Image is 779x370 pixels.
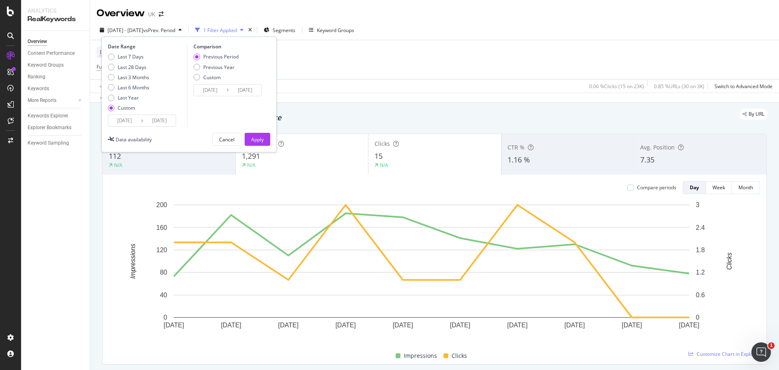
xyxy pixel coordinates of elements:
div: times [247,26,254,34]
div: Month [738,184,753,191]
div: Previous Period [203,53,239,60]
text: 0 [164,314,167,321]
div: Keyword Groups [317,27,354,34]
a: Keyword Sampling [28,139,84,147]
a: Overview [28,37,84,46]
div: Date Range [108,43,185,50]
button: Week [706,181,732,194]
button: [DATE] - [DATE]vsPrev. Period [97,24,185,37]
text: [DATE] [507,322,527,329]
div: Switch to Advanced Mode [714,83,773,90]
button: 1 Filter Applied [192,24,247,37]
div: Last 3 Months [118,74,149,81]
div: Analytics [28,6,83,15]
text: 3 [696,201,699,208]
span: Customize Chart in Explorer [697,351,760,357]
div: Custom [108,104,149,111]
input: Start Date [108,115,141,126]
div: More Reports [28,96,56,105]
div: Keywords [28,84,49,93]
input: End Date [143,115,176,126]
text: 40 [160,292,167,299]
div: Overview [97,6,145,20]
text: 1.2 [696,269,705,276]
span: 15 [374,151,383,161]
svg: A chart. [109,201,754,342]
div: 1 Filter Applied [203,27,237,34]
div: arrow-right-arrow-left [159,11,164,17]
div: Previous Year [203,64,235,71]
button: Day [683,181,706,194]
div: Cancel [219,136,235,143]
div: Last 7 Days [118,53,144,60]
button: Switch to Advanced Mode [711,80,773,93]
span: 1.16 % [508,155,530,164]
div: Last Year [118,94,139,101]
input: End Date [229,84,261,96]
button: Keyword Groups [306,24,357,37]
a: Keyword Groups [28,61,84,69]
button: Apply [97,80,120,93]
span: 7.35 [640,155,654,164]
div: Data availability [116,136,152,143]
div: N/A [380,162,388,169]
span: CTR % [508,143,525,151]
div: N/A [247,162,256,169]
text: [DATE] [564,322,585,329]
div: Explorer Bookmarks [28,123,71,132]
div: Overview [28,37,47,46]
text: [DATE] [336,322,356,329]
text: 200 [156,201,167,208]
span: By URL [749,112,764,117]
button: Segments [260,24,299,37]
div: 0.06 % Clicks ( 15 on 23K ) [589,83,644,90]
div: Last 7 Days [108,53,149,60]
div: 0.85 % URLs ( 30 on 3K ) [654,83,704,90]
input: Start Date [194,84,226,96]
div: Custom [194,74,239,81]
text: 2.4 [696,224,705,231]
span: Full URL [97,63,114,70]
button: Cancel [212,133,241,146]
div: Last 28 Days [108,64,149,71]
iframe: Intercom live chat [751,342,771,362]
span: Impressions [404,351,437,361]
div: Day [690,184,699,191]
div: Week [712,184,725,191]
span: vs Prev. Period [143,27,175,34]
span: Segments [273,27,295,34]
div: Previous Period [194,53,239,60]
text: [DATE] [450,322,470,329]
text: 160 [156,224,167,231]
text: 80 [160,269,167,276]
div: Last 3 Months [108,74,149,81]
text: [DATE] [221,322,241,329]
div: Compare periods [637,184,676,191]
span: 112 [109,151,121,161]
div: Custom [118,104,135,111]
a: Customize Chart in Explorer [689,351,760,357]
a: Explorer Bookmarks [28,123,84,132]
span: Avg. Position [640,143,675,151]
text: [DATE] [393,322,413,329]
span: 1,291 [242,151,260,161]
div: Previous Year [194,64,239,71]
text: 0.6 [696,292,705,299]
div: Last 28 Days [118,64,146,71]
span: Clicks [452,351,467,361]
text: Clicks [726,253,733,270]
div: legacy label [739,108,768,120]
text: [DATE] [164,322,184,329]
button: Month [732,181,760,194]
div: Comparison [194,43,264,50]
div: RealKeywords [28,15,83,24]
div: Keyword Sampling [28,139,69,147]
text: [DATE] [679,322,699,329]
span: Clicks [374,140,390,147]
div: UK [148,10,155,18]
a: Keywords [28,84,84,93]
span: Device [100,49,115,56]
text: [DATE] [278,322,299,329]
span: [DATE] - [DATE] [108,27,143,34]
